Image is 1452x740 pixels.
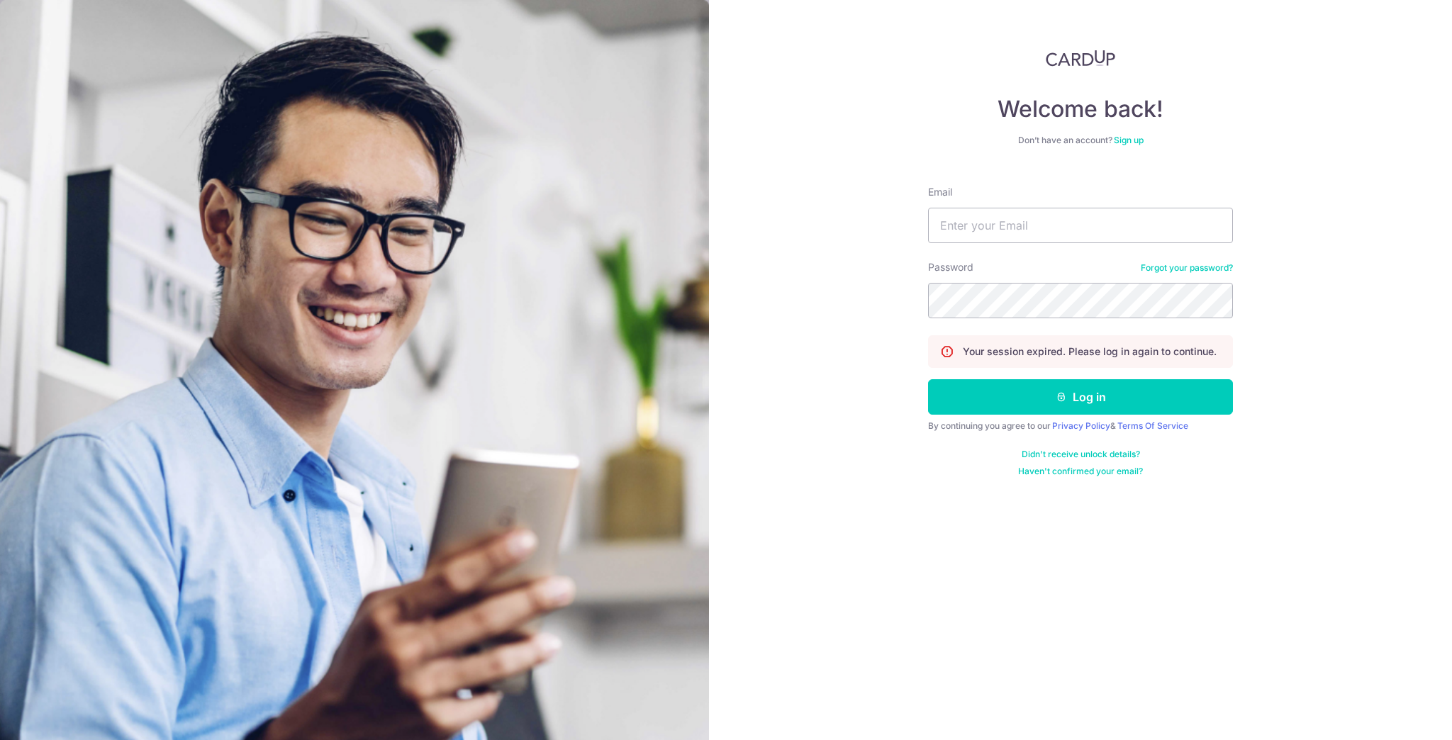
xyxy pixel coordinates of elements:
[1117,420,1188,431] a: Terms Of Service
[1141,262,1233,274] a: Forgot your password?
[1114,135,1144,145] a: Sign up
[1052,420,1110,431] a: Privacy Policy
[963,344,1217,359] p: Your session expired. Please log in again to continue.
[928,185,952,199] label: Email
[1046,50,1115,67] img: CardUp Logo
[928,379,1233,415] button: Log in
[928,135,1233,146] div: Don’t have an account?
[928,260,973,274] label: Password
[1018,466,1143,477] a: Haven't confirmed your email?
[1022,449,1140,460] a: Didn't receive unlock details?
[928,420,1233,432] div: By continuing you agree to our &
[928,95,1233,123] h4: Welcome back!
[928,208,1233,243] input: Enter your Email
